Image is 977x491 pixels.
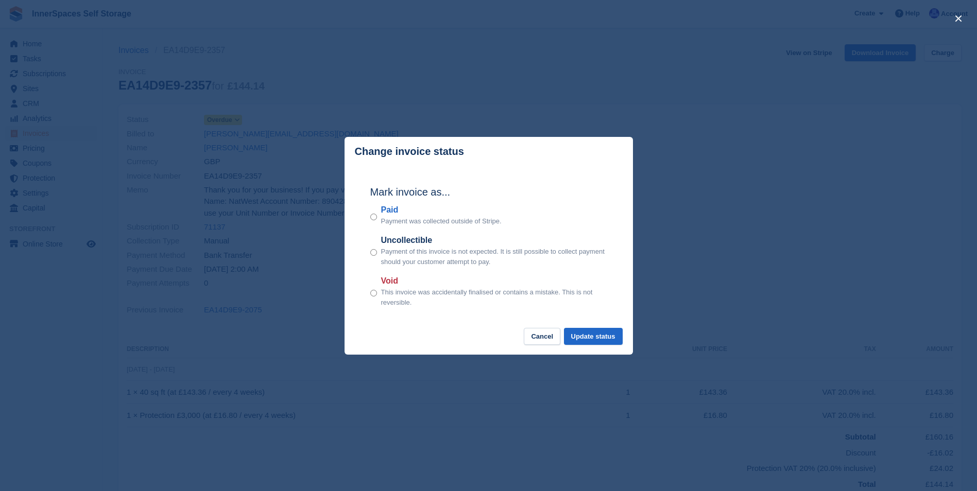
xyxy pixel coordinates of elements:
[381,275,607,287] label: Void
[381,204,502,216] label: Paid
[381,234,607,247] label: Uncollectible
[370,184,607,200] h2: Mark invoice as...
[564,328,623,345] button: Update status
[381,287,607,307] p: This invoice was accidentally finalised or contains a mistake. This is not reversible.
[524,328,560,345] button: Cancel
[355,146,464,157] p: Change invoice status
[950,10,967,27] button: close
[381,247,607,267] p: Payment of this invoice is not expected. It is still possible to collect payment should your cust...
[381,216,502,226] p: Payment was collected outside of Stripe.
